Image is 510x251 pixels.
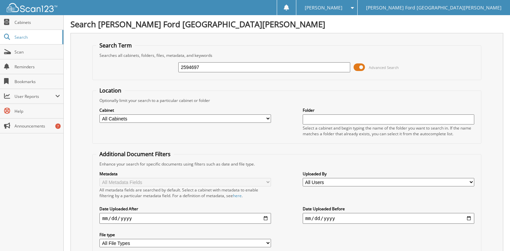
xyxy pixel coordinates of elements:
label: Date Uploaded Before [303,206,474,212]
span: [PERSON_NAME] Ford [GEOGRAPHIC_DATA][PERSON_NAME] [366,6,502,10]
span: Bookmarks [14,79,60,84]
span: [PERSON_NAME] [305,6,342,10]
span: Cabinets [14,20,60,25]
div: 7 [55,123,61,129]
div: Optionally limit your search to a particular cabinet or folder [96,98,478,103]
legend: Additional Document Filters [96,150,174,158]
div: Searches all cabinets, folders, files, metadata, and keywords [96,52,478,58]
label: Date Uploaded After [99,206,271,212]
label: File type [99,232,271,238]
span: User Reports [14,94,55,99]
h1: Search [PERSON_NAME] Ford [GEOGRAPHIC_DATA][PERSON_NAME] [70,19,503,30]
legend: Search Term [96,42,135,49]
label: Uploaded By [303,171,474,177]
input: start [99,213,271,224]
span: Scan [14,49,60,55]
span: Search [14,34,59,40]
div: All metadata fields are searched by default. Select a cabinet with metadata to enable filtering b... [99,187,271,199]
label: Folder [303,107,474,113]
label: Cabinet [99,107,271,113]
span: Help [14,108,60,114]
span: Announcements [14,123,60,129]
a: here [233,193,242,199]
div: Enhance your search for specific documents using filters such as date and file type. [96,161,478,167]
legend: Location [96,87,125,94]
span: Advanced Search [369,65,399,70]
img: scan123-logo-white.svg [7,3,57,12]
input: end [303,213,474,224]
span: Reminders [14,64,60,70]
div: Select a cabinet and begin typing the name of the folder you want to search in. If the name match... [303,125,474,137]
label: Metadata [99,171,271,177]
